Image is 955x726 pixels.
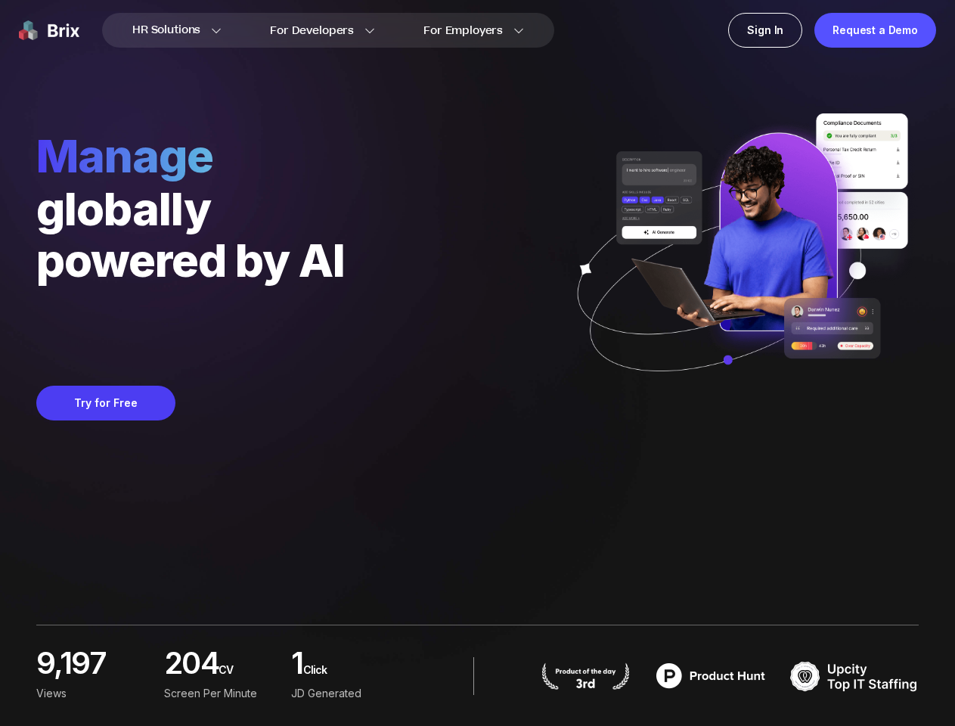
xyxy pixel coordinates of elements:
[558,113,919,403] img: ai generate
[36,234,345,286] div: powered by AI
[291,685,407,702] div: JD Generated
[728,13,802,48] a: Sign In
[36,650,106,675] span: 9,197
[646,657,775,695] img: product hunt badge
[423,23,503,39] span: For Employers
[36,183,345,234] div: globally
[270,23,354,39] span: For Developers
[36,685,152,702] div: Views
[219,658,279,690] span: CV
[36,129,345,183] span: manage
[164,685,280,702] div: screen per minute
[814,13,936,48] a: Request a Demo
[790,657,919,695] img: TOP IT STAFFING
[540,662,631,690] img: product hunt badge
[291,650,302,682] span: 1
[164,650,219,682] span: 204
[132,18,200,42] span: HR Solutions
[36,386,175,420] button: Try for Free
[303,658,407,690] span: Click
